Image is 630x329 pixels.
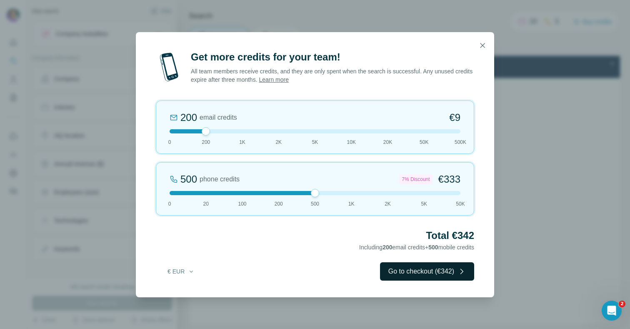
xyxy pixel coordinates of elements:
span: 1K [239,138,245,146]
span: 2 [619,301,625,307]
span: 0 [168,200,171,208]
span: 2K [275,138,282,146]
span: 200 [202,138,210,146]
span: 200 [382,244,392,251]
span: phone credits [200,174,240,184]
span: €333 [438,173,460,186]
div: 500 [180,173,197,186]
div: 200 [180,111,197,124]
span: 500K [455,138,466,146]
a: Learn more [259,76,289,83]
div: Close Step [419,3,427,12]
span: 5K [421,200,427,208]
span: 2K [385,200,391,208]
span: email credits [200,113,237,123]
div: 7% Discount [399,174,432,184]
span: 100 [238,200,246,208]
img: mobile-phone [156,50,182,84]
h2: Total €342 [156,229,474,242]
span: 5K [312,138,318,146]
span: Including email credits + mobile credits [359,244,474,251]
button: Go to checkout (€342) [380,262,474,281]
span: 50K [456,200,465,208]
span: €9 [449,111,460,124]
span: 200 [275,200,283,208]
span: 20K [383,138,392,146]
div: Upgrade plan for full access to Surfe [157,2,275,20]
span: 1K [348,200,355,208]
span: 10K [347,138,356,146]
p: All team members receive credits, and they are only spent when the search is successful. Any unus... [191,67,474,84]
span: 0 [168,138,171,146]
button: € EUR [162,264,200,279]
span: 20 [203,200,209,208]
iframe: Intercom live chat [602,301,622,321]
span: 500 [311,200,319,208]
span: 50K [420,138,428,146]
span: 500 [428,244,438,251]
